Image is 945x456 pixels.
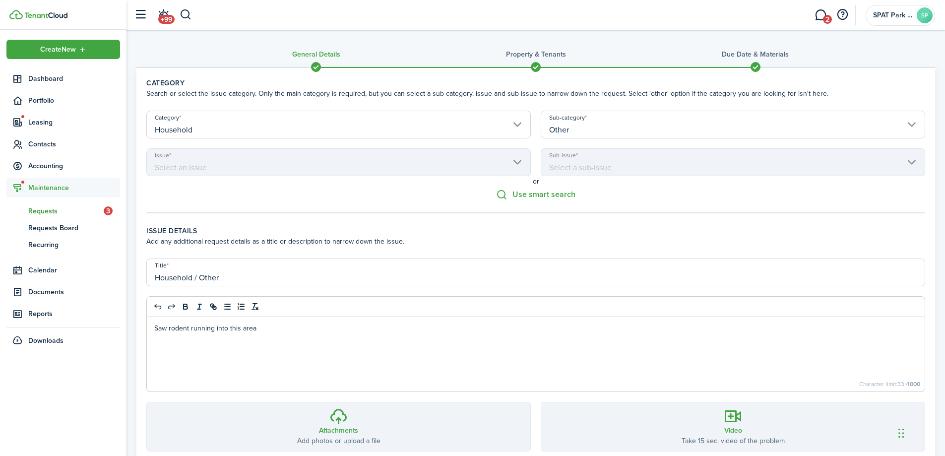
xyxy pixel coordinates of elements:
button: italic [192,301,206,313]
button: undo: undo [151,301,165,313]
a: Dashboard [6,69,120,88]
a: Requests Board [6,219,120,236]
iframe: Chat Widget [895,408,945,456]
wizard-step-header-description: Add any additional request details as a title or description to narrow down the issue. [146,236,925,247]
span: Documents [28,287,120,297]
wizard-step-header-title: Issue details [146,226,925,236]
span: Maintenance [28,183,120,193]
h3: Due date & Materials [722,49,789,60]
button: Open menu [6,40,120,59]
a: Reports [6,304,120,324]
button: redo: redo [165,301,179,313]
button: bold [179,301,192,313]
button: link [206,301,220,313]
button: Open resource center [834,6,851,23]
span: Requests Board [28,223,120,233]
input: Select a sub-category [541,111,925,138]
span: 3 [104,206,113,215]
div: or [146,176,925,200]
h3: Video [724,425,742,436]
span: +99 [158,15,175,24]
p: Add photos or upload a file [297,436,380,446]
p: Take 15 sec. video of the problem [682,436,785,446]
b: 1000 [907,380,920,389]
input: Type title [146,259,925,286]
span: SPAT Park Management Co [873,12,913,19]
a: Messaging [811,2,830,28]
button: list: ordered [234,301,248,313]
h3: Attachments [319,425,358,436]
span: Leasing [28,117,120,128]
span: Reports [28,309,120,319]
button: Use smart search [496,189,575,200]
input: Select a category [146,111,531,138]
a: Requests3 [6,202,120,219]
button: Open sidebar [131,5,150,24]
img: TenantCloud [9,10,23,19]
h3: General Details [292,49,340,60]
img: TenantCloud [24,12,67,18]
button: clean [248,301,262,313]
a: Notifications [154,2,173,28]
span: Accounting [28,161,120,171]
span: 2 [823,15,832,24]
span: Requests [28,206,104,216]
a: Recurring [6,236,120,253]
small: Character limit: 33 / [859,381,920,387]
span: Contacts [28,139,120,149]
span: Downloads [28,335,63,346]
wizard-step-header-description: Search or select the issue category. Only the main category is required, but you can select a sub... [146,88,925,99]
span: Recurring [28,240,120,250]
span: Create New [40,46,76,53]
span: Calendar [28,265,120,275]
span: Dashboard [28,73,120,84]
h3: Property & Tenants [506,49,566,60]
span: Portfolio [28,95,120,106]
button: Search [180,6,192,23]
div: Drag [898,418,904,448]
wizard-step-header-title: Category [146,78,925,88]
p: Saw rodent running into this area [154,323,917,333]
avatar-text: SP [917,7,933,23]
button: list: bullet [220,301,234,313]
